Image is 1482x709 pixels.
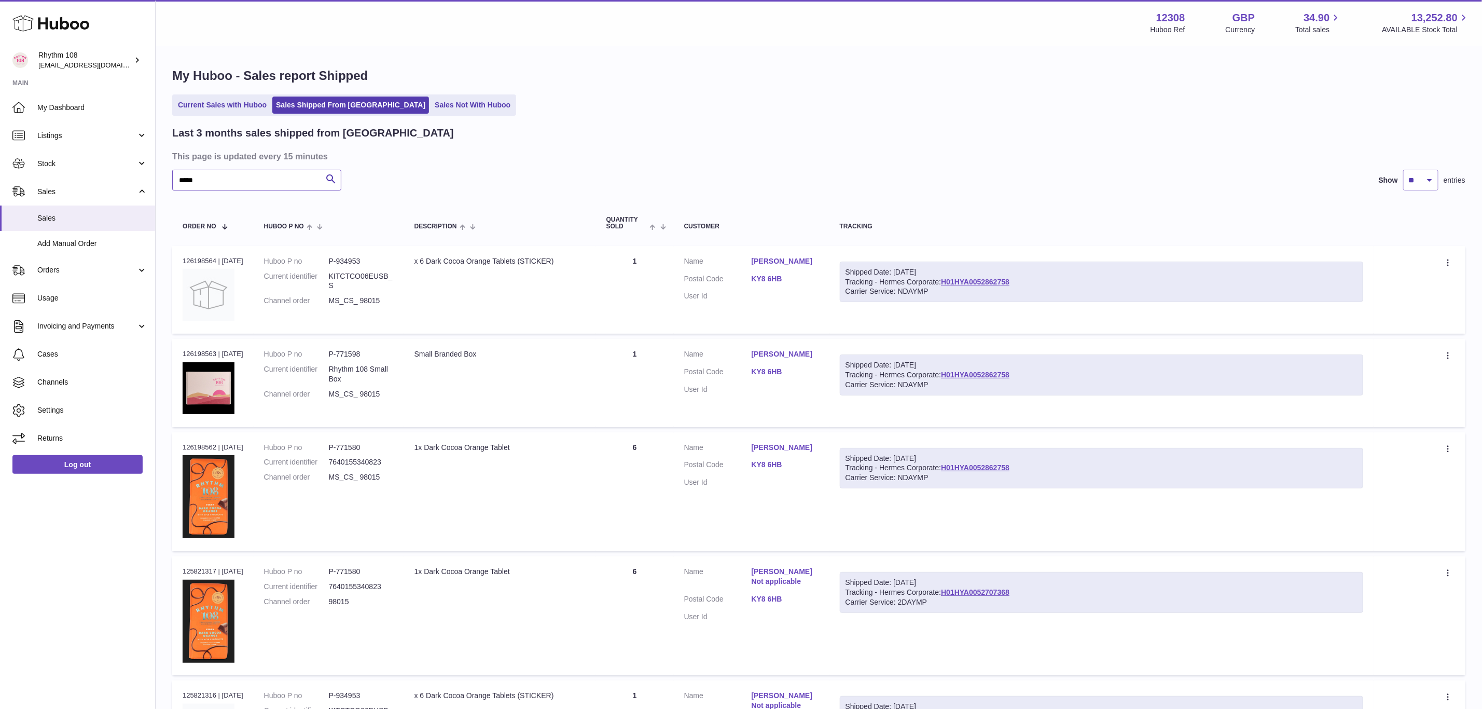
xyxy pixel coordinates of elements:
[596,432,674,551] td: 6
[329,472,394,482] dd: MS_CS_ 98015
[846,578,1358,588] div: Shipped Date: [DATE]
[264,223,304,230] span: Huboo P no
[1151,25,1185,35] div: Huboo Ref
[684,223,819,230] div: Customer
[752,274,819,284] a: KY8 6HB
[264,256,329,266] dt: Huboo P no
[684,349,752,362] dt: Name
[414,691,586,701] div: x 6 Dark Cocoa Orange Tablets (STICKER)
[183,362,234,414] img: 123081684747209.jpg
[684,478,752,487] dt: User Id
[846,380,1358,390] div: Carrier Service: NDAYMP
[329,364,394,384] dd: Rhythm 108 Small Box
[752,367,819,377] a: KY8 6HB
[264,457,329,467] dt: Current identifier
[37,405,147,415] span: Settings
[329,349,394,359] dd: P-771598
[264,691,329,701] dt: Huboo P no
[264,472,329,482] dt: Channel order
[414,256,586,266] div: x 6 Dark Cocoa Orange Tablets (STICKER)
[172,126,454,140] h2: Last 3 months sales shipped from [GEOGRAPHIC_DATA]
[596,246,674,334] td: 1
[941,278,1009,286] a: H01HYA0052862758
[37,213,147,223] span: Sales
[684,274,752,287] dt: Postal Code
[329,457,394,467] dd: 7640155340823
[414,567,586,577] div: 1x Dark Cocoa Orange Tablet
[752,460,819,470] a: KY8 6HB
[684,612,752,622] dt: User Id
[329,597,394,607] dd: 98015
[1382,25,1470,35] span: AVAILABLE Stock Total
[12,455,143,474] a: Log out
[941,371,1009,379] a: H01HYA0052862758
[172,151,1463,162] h3: This page is updated every 15 minutes
[840,448,1363,489] div: Tracking - Hermes Corporate:
[37,321,136,331] span: Invoicing and Payments
[329,582,394,592] dd: 7640155340823
[264,364,329,384] dt: Current identifier
[846,473,1358,483] div: Carrier Service: NDAYMP
[414,443,586,453] div: 1x Dark Cocoa Orange Tablet
[329,296,394,306] dd: MS_CS_ 98015
[606,216,647,230] span: Quantity Sold
[846,287,1358,296] div: Carrier Service: NDAYMP
[37,103,147,113] span: My Dashboard
[329,271,394,291] dd: KITCTCO06EUSB_S
[941,588,1009,596] a: H01HYA0052707368
[38,61,153,69] span: [EMAIL_ADDRESS][DOMAIN_NAME]
[264,443,329,453] dt: Huboo P no
[846,454,1358,463] div: Shipped Date: [DATE]
[941,463,1009,472] a: H01HYA0052862758
[752,594,819,604] a: KY8 6HB
[183,455,234,538] img: 123081684745933.JPG
[846,267,1358,277] div: Shipped Date: [DATE]
[840,354,1363,396] div: Tracking - Hermes Corporate:
[183,443,243,452] div: 126198562 | [DATE]
[431,97,514,114] a: Sales Not With Huboo
[12,52,28,68] img: orders@rhythm108.com
[183,580,234,663] img: 123081684745933.JPG
[684,385,752,394] dt: User Id
[37,187,136,197] span: Sales
[183,567,243,576] div: 125821317 | [DATE]
[37,239,147,249] span: Add Manual Order
[1226,25,1255,35] div: Currency
[38,50,132,70] div: Rhythm 108
[1379,175,1398,185] label: Show
[684,460,752,472] dt: Postal Code
[846,597,1358,607] div: Carrier Service: 2DAYMP
[752,567,819,587] a: [PERSON_NAME] Not applicable
[264,271,329,291] dt: Current identifier
[684,443,752,455] dt: Name
[684,256,752,269] dt: Name
[840,262,1363,303] div: Tracking - Hermes Corporate:
[183,223,216,230] span: Order No
[37,349,147,359] span: Cases
[684,594,752,607] dt: Postal Code
[1304,11,1329,25] span: 34.90
[329,256,394,266] dd: P-934953
[272,97,429,114] a: Sales Shipped From [GEOGRAPHIC_DATA]
[1295,11,1341,35] a: 34.90 Total sales
[183,349,243,359] div: 126198563 | [DATE]
[1295,25,1341,35] span: Total sales
[1444,175,1465,185] span: entries
[172,67,1465,84] h1: My Huboo - Sales report Shipped
[37,159,136,169] span: Stock
[37,265,136,275] span: Orders
[840,572,1363,613] div: Tracking - Hermes Corporate:
[414,349,586,359] div: Small Branded Box
[1411,11,1458,25] span: 13,252.80
[752,443,819,453] a: [PERSON_NAME]
[684,567,752,589] dt: Name
[596,556,674,675] td: 6
[684,291,752,301] dt: User Id
[752,256,819,266] a: [PERSON_NAME]
[264,389,329,399] dt: Channel order
[264,296,329,306] dt: Channel order
[329,691,394,701] dd: P-934953
[329,389,394,399] dd: MS_CS_ 98015
[37,377,147,387] span: Channels
[1232,11,1255,25] strong: GBP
